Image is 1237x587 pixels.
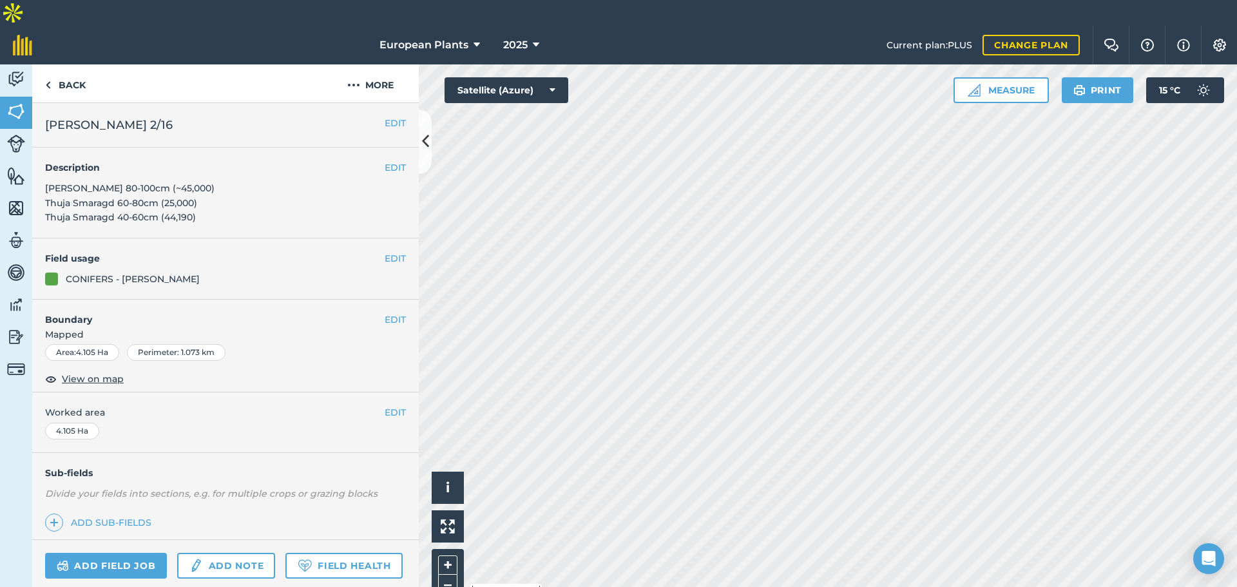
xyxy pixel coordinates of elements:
button: + [438,555,457,575]
h4: Description [45,160,406,175]
h4: Boundary [32,300,385,327]
a: Field Health [285,553,402,579]
h4: Field usage [45,251,385,265]
button: European Plants [374,26,485,64]
img: svg+xml;base64,PD94bWwgdmVyc2lvbj0iMS4wIiBlbmNvZGluZz0idXRmLTgiPz4KPCEtLSBHZW5lcmF0b3I6IEFkb2JlIE... [1191,77,1216,103]
button: EDIT [385,160,406,175]
div: Open Intercom Messenger [1193,543,1224,574]
img: svg+xml;base64,PHN2ZyB4bWxucz0iaHR0cDovL3d3dy53My5vcmcvMjAwMC9zdmciIHdpZHRoPSIxNyIgaGVpZ2h0PSIxNy... [1177,37,1190,53]
span: Worked area [45,405,406,419]
button: EDIT [385,313,406,327]
img: Four arrows, one pointing top left, one top right, one bottom right and the last bottom left [441,519,455,534]
button: Satellite (Azure) [445,77,568,103]
img: fieldmargin Logo [13,35,32,55]
button: 15 °C [1146,77,1224,103]
img: svg+xml;base64,PHN2ZyB4bWxucz0iaHR0cDovL3d3dy53My5vcmcvMjAwMC9zdmciIHdpZHRoPSIxNCIgaGVpZ2h0PSIyNC... [50,515,59,530]
img: svg+xml;base64,PD94bWwgdmVyc2lvbj0iMS4wIiBlbmNvZGluZz0idXRmLTgiPz4KPCEtLSBHZW5lcmF0b3I6IEFkb2JlIE... [7,360,25,378]
button: EDIT [385,405,406,419]
em: Divide your fields into sections, e.g. for multiple crops or grazing blocks [45,488,378,499]
button: Print [1062,77,1134,103]
img: A cog icon [1212,39,1227,52]
span: Mapped [32,327,419,342]
img: A question mark icon [1140,39,1155,52]
span: [PERSON_NAME] 80-100cm (~45,000) Thuja Smaragd 60-80cm (25,000) Thuja Smaragd 40-60cm (44,190) [45,182,215,223]
h4: Sub-fields [32,466,419,480]
img: svg+xml;base64,PHN2ZyB4bWxucz0iaHR0cDovL3d3dy53My5vcmcvMjAwMC9zdmciIHdpZHRoPSI5IiBoZWlnaHQ9IjI0Ii... [45,77,51,93]
div: Area : 4.105 Ha [45,344,119,361]
div: CONIFERS - [PERSON_NAME] [66,272,200,286]
img: svg+xml;base64,PD94bWwgdmVyc2lvbj0iMS4wIiBlbmNvZGluZz0idXRmLTgiPz4KPCEtLSBHZW5lcmF0b3I6IEFkb2JlIE... [57,558,69,573]
span: i [446,479,450,496]
span: European Plants [379,37,468,53]
img: svg+xml;base64,PD94bWwgdmVyc2lvbj0iMS4wIiBlbmNvZGluZz0idXRmLTgiPz4KPCEtLSBHZW5lcmF0b3I6IEFkb2JlIE... [189,558,203,573]
img: svg+xml;base64,PD94bWwgdmVyc2lvbj0iMS4wIiBlbmNvZGluZz0idXRmLTgiPz4KPCEtLSBHZW5lcmF0b3I6IEFkb2JlIE... [7,295,25,314]
img: Ruler icon [968,84,981,97]
span: Current plan : PLUS [887,38,972,52]
button: View on map [45,371,124,387]
a: Add sub-fields [45,514,157,532]
img: svg+xml;base64,PD94bWwgdmVyc2lvbj0iMS4wIiBlbmNvZGluZz0idXRmLTgiPz4KPCEtLSBHZW5lcmF0b3I6IEFkb2JlIE... [7,231,25,250]
img: svg+xml;base64,PD94bWwgdmVyc2lvbj0iMS4wIiBlbmNvZGluZz0idXRmLTgiPz4KPCEtLSBHZW5lcmF0b3I6IEFkb2JlIE... [7,327,25,347]
img: svg+xml;base64,PHN2ZyB4bWxucz0iaHR0cDovL3d3dy53My5vcmcvMjAwMC9zdmciIHdpZHRoPSIxOCIgaGVpZ2h0PSIyNC... [45,371,57,387]
button: i [432,472,464,504]
button: Measure [954,77,1049,103]
span: 2025 [503,37,528,53]
button: EDIT [385,251,406,265]
a: Change plan [983,35,1080,55]
button: EDIT [385,116,406,130]
div: Perimeter : 1.073 km [127,344,225,361]
img: svg+xml;base64,PHN2ZyB4bWxucz0iaHR0cDovL3d3dy53My5vcmcvMjAwMC9zdmciIHdpZHRoPSI1NiIgaGVpZ2h0PSI2MC... [7,198,25,218]
img: svg+xml;base64,PD94bWwgdmVyc2lvbj0iMS4wIiBlbmNvZGluZz0idXRmLTgiPz4KPCEtLSBHZW5lcmF0b3I6IEFkb2JlIE... [7,70,25,89]
img: svg+xml;base64,PHN2ZyB4bWxucz0iaHR0cDovL3d3dy53My5vcmcvMjAwMC9zdmciIHdpZHRoPSI1NiIgaGVpZ2h0PSI2MC... [7,102,25,121]
img: svg+xml;base64,PHN2ZyB4bWxucz0iaHR0cDovL3d3dy53My5vcmcvMjAwMC9zdmciIHdpZHRoPSI1NiIgaGVpZ2h0PSI2MC... [7,166,25,186]
img: svg+xml;base64,PHN2ZyB4bWxucz0iaHR0cDovL3d3dy53My5vcmcvMjAwMC9zdmciIHdpZHRoPSIxOSIgaGVpZ2h0PSIyNC... [1073,82,1086,98]
a: Add note [177,553,275,579]
a: Back [32,64,99,102]
div: 4.105 Ha [45,423,99,439]
button: More [322,64,419,102]
a: Add field job [45,553,167,579]
button: 2025 [498,26,544,64]
span: View on map [62,372,124,386]
img: Two speech bubbles overlapping with the left bubble in the forefront [1104,39,1119,52]
span: 15 ° C [1159,77,1180,103]
img: svg+xml;base64,PD94bWwgdmVyc2lvbj0iMS4wIiBlbmNvZGluZz0idXRmLTgiPz4KPCEtLSBHZW5lcmF0b3I6IEFkb2JlIE... [7,135,25,153]
img: svg+xml;base64,PHN2ZyB4bWxucz0iaHR0cDovL3d3dy53My5vcmcvMjAwMC9zdmciIHdpZHRoPSIyMCIgaGVpZ2h0PSIyNC... [347,77,360,93]
img: svg+xml;base64,PD94bWwgdmVyc2lvbj0iMS4wIiBlbmNvZGluZz0idXRmLTgiPz4KPCEtLSBHZW5lcmF0b3I6IEFkb2JlIE... [7,263,25,282]
span: [PERSON_NAME] 2/16 [45,116,173,134]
